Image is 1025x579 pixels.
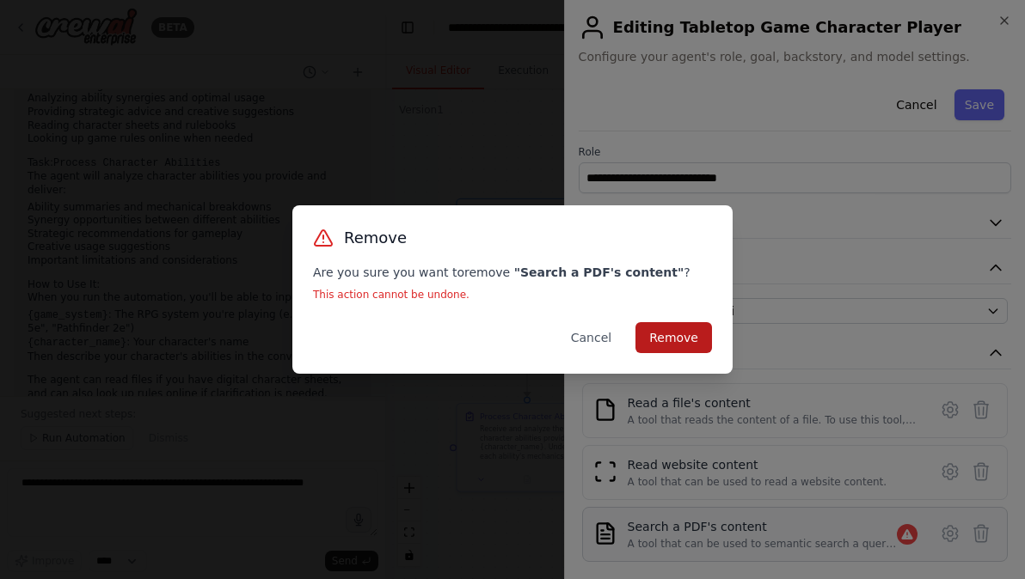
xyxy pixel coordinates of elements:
p: Are you sure you want to remove ? [313,264,712,281]
p: This action cannot be undone. [313,288,712,302]
button: Remove [635,322,712,353]
button: Cancel [557,322,625,353]
strong: " Search a PDF's content " [514,265,684,279]
h3: Remove [344,226,407,250]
